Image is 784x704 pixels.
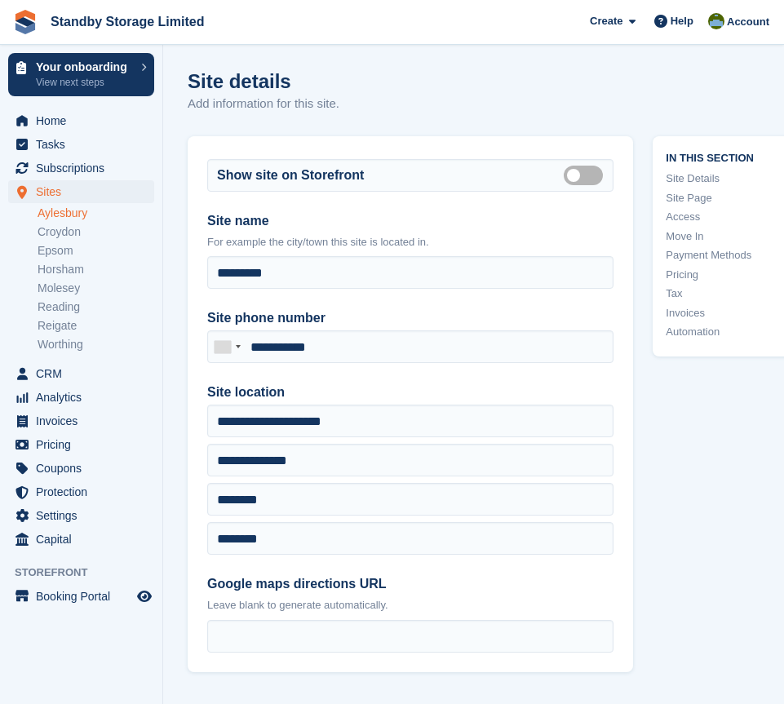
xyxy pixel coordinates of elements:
label: Site phone number [207,308,613,328]
a: menu [8,157,154,179]
p: For example the city/town this site is located in. [207,234,613,250]
label: Show site on Storefront [217,166,364,185]
a: Standby Storage Limited [44,8,210,35]
a: menu [8,180,154,203]
a: Croydon [38,224,154,240]
a: menu [8,109,154,132]
a: menu [8,386,154,409]
a: menu [8,504,154,527]
label: Site name [207,211,613,231]
a: Epsom [38,243,154,259]
a: menu [8,433,154,456]
a: menu [8,528,154,551]
a: Worthing [38,337,154,352]
img: Aaron Winter [708,13,724,29]
a: menu [8,133,154,156]
a: Aylesbury [38,206,154,221]
a: Reigate [38,318,154,334]
span: Invoices [36,410,134,432]
span: Sites [36,180,134,203]
span: Subscriptions [36,157,134,179]
span: Home [36,109,134,132]
span: Help [671,13,693,29]
a: menu [8,457,154,480]
a: Horsham [38,262,154,277]
span: Booking Portal [36,585,134,608]
a: menu [8,362,154,385]
a: Reading [38,299,154,315]
img: stora-icon-8386f47178a22dfd0bd8f6a31ec36ba5ce8667c1dd55bd0f319d3a0aa187defe.svg [13,10,38,34]
p: Add information for this site. [188,95,339,113]
label: Is public [564,174,609,176]
span: Settings [36,504,134,527]
span: Create [590,13,622,29]
span: Storefront [15,565,162,581]
span: Capital [36,528,134,551]
label: Site location [207,383,613,402]
span: Protection [36,480,134,503]
span: Pricing [36,433,134,456]
a: Molesey [38,281,154,296]
span: CRM [36,362,134,385]
a: menu [8,480,154,503]
span: Tasks [36,133,134,156]
p: Leave blank to generate automatically. [207,597,613,613]
h1: Site details [188,70,339,92]
p: View next steps [36,75,133,90]
a: menu [8,410,154,432]
a: menu [8,585,154,608]
a: Your onboarding View next steps [8,53,154,96]
label: Google maps directions URL [207,574,613,594]
p: Your onboarding [36,61,133,73]
span: Coupons [36,457,134,480]
span: Account [727,14,769,30]
a: Preview store [135,587,154,606]
span: Analytics [36,386,134,409]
